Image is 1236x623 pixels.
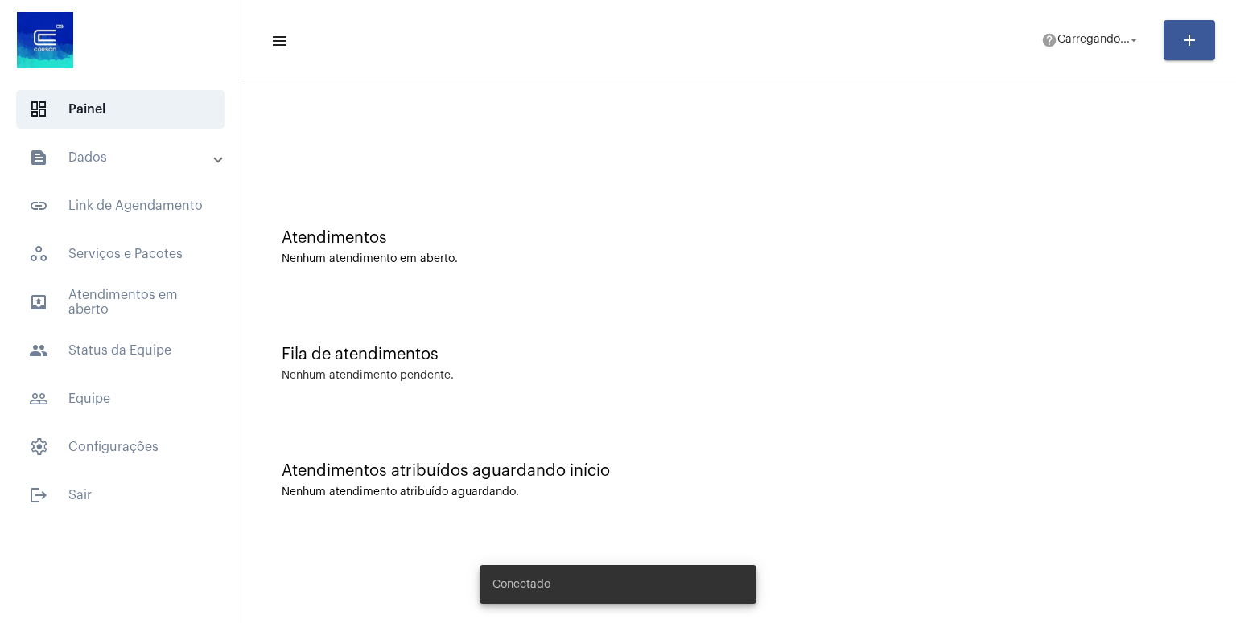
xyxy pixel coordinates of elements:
mat-icon: add [1180,31,1199,50]
mat-icon: help [1041,32,1057,48]
span: Carregando... [1057,35,1130,46]
span: Painel [16,90,225,129]
mat-icon: sidenav icon [270,31,286,51]
mat-icon: sidenav icon [29,341,48,360]
mat-icon: sidenav icon [29,196,48,215]
span: Serviços e Pacotes [16,235,225,273]
span: sidenav icon [29,100,48,119]
div: Nenhum atendimento em aberto. [282,253,1196,265]
span: Atendimentos em aberto [16,283,225,322]
mat-panel-title: Dados [29,148,215,167]
span: sidenav icon [29,244,48,264]
span: Status da Equipe [16,331,225,370]
div: Atendimentos atribuídos aguardando início [282,462,1196,480]
div: Fila de atendimentos [282,346,1196,363]
mat-icon: sidenav icon [29,293,48,312]
span: sidenav icon [29,437,48,457]
div: Atendimentos [282,229,1196,247]
img: d4669ae0-8c07-2337-4f67-34b0df7f5ae4.jpeg [13,8,77,72]
mat-icon: sidenav icon [29,486,48,505]
mat-icon: sidenav icon [29,389,48,408]
div: Nenhum atendimento atribuído aguardando. [282,486,1196,498]
span: Sair [16,476,225,514]
span: Conectado [492,576,550,592]
span: Configurações [16,428,225,466]
span: Equipe [16,379,225,418]
mat-icon: arrow_drop_down [1127,33,1141,47]
button: Carregando... [1032,24,1151,56]
mat-icon: sidenav icon [29,148,48,167]
mat-expansion-panel-header: sidenav iconDados [10,138,241,177]
span: Link de Agendamento [16,186,225,225]
div: Nenhum atendimento pendente. [282,370,454,382]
